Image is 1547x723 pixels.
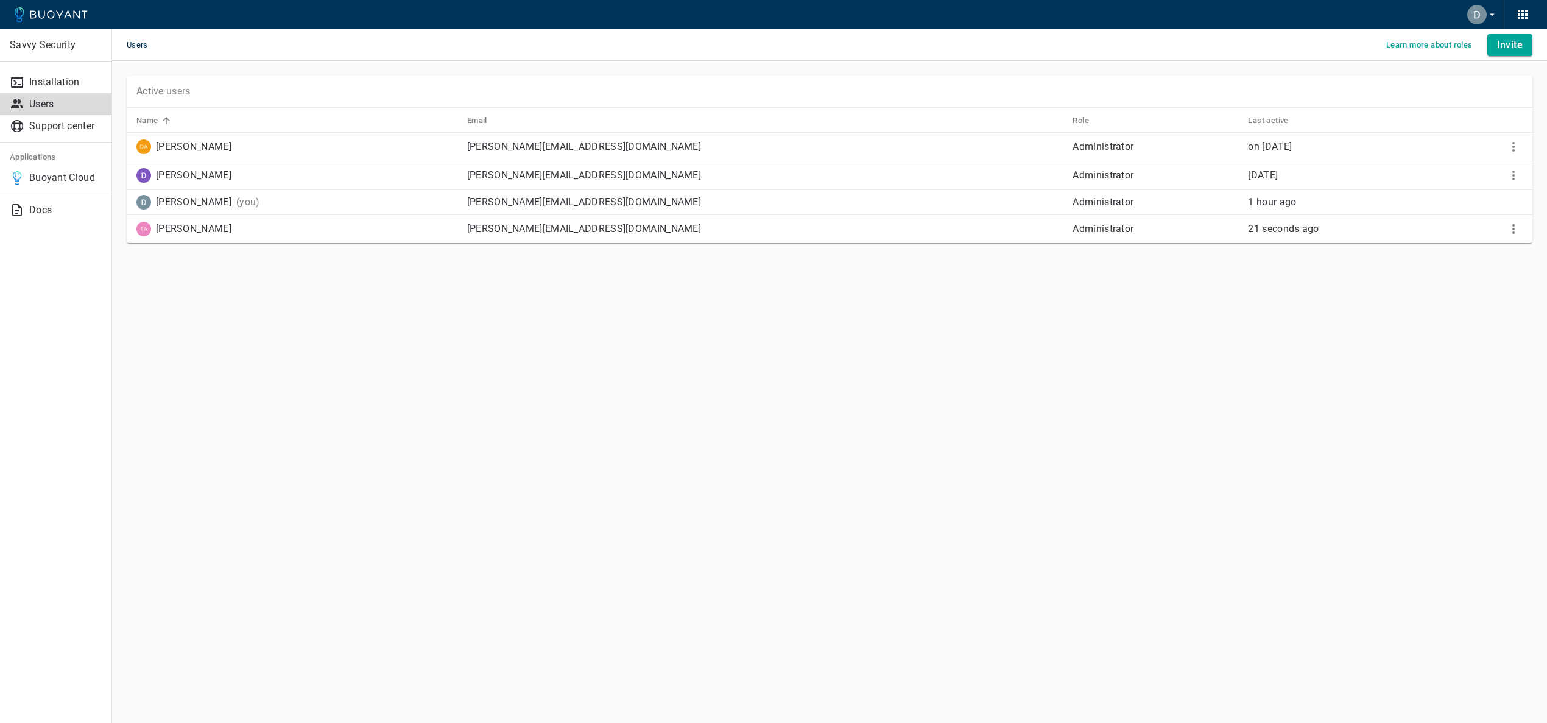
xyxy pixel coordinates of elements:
[1248,169,1278,181] relative-time: [DATE]
[467,196,1063,208] p: [PERSON_NAME][EMAIL_ADDRESS][DOMAIN_NAME]
[1248,116,1288,125] h5: Last active
[1504,166,1523,185] button: More
[10,152,102,162] h5: Applications
[1248,169,1278,181] span: Wed, 20 Aug 2025 13:13:36 GMT+3 / Wed, 20 Aug 2025 10:13:36 UTC
[136,195,151,210] img: david@unbiasedsecurity.com
[29,204,102,216] p: Docs
[1487,34,1532,56] button: Invite
[1248,196,1296,208] span: Tue, 16 Sep 2025 15:49:17 GMT+3 / Tue, 16 Sep 2025 12:49:17 UTC
[29,120,102,132] p: Support center
[136,85,191,97] p: Active users
[236,196,260,208] p: (you)
[1248,141,1292,152] span: Wed, 09 Jul 2025 12:15:30 GMT+3 / Wed, 09 Jul 2025 09:15:30 UTC
[136,168,151,183] img: david@savvy.security
[1248,223,1319,235] relative-time: 21 seconds ago
[1073,115,1105,126] span: Role
[10,39,102,51] p: Savvy Security
[1073,196,1238,208] p: Administrator
[29,76,102,88] p: Installation
[136,168,231,183] div: David Ben Zakai
[467,141,1063,153] p: [PERSON_NAME][EMAIL_ADDRESS][DOMAIN_NAME]
[1381,38,1478,50] a: Learn more about roles
[467,223,1063,235] p: [PERSON_NAME][EMAIL_ADDRESS][DOMAIN_NAME]
[1504,220,1523,238] button: More
[1248,141,1292,152] relative-time: on [DATE]
[127,29,163,61] span: Users
[136,222,151,236] img: taylor.trick@savvy.security
[136,139,231,154] div: Danny Rehelis
[1467,5,1487,24] img: David Ben-Zakai
[1073,141,1238,153] p: Administrator
[1073,116,1089,125] h5: Role
[156,169,231,182] p: [PERSON_NAME]
[1073,223,1238,235] p: Administrator
[1248,115,1304,126] span: Last active
[136,116,158,125] h5: Name
[136,222,231,236] div: Taylor Trick
[467,116,487,125] h5: Email
[1504,138,1523,156] button: More
[1248,196,1296,208] relative-time: 1 hour ago
[467,115,503,126] span: Email
[156,223,231,235] p: [PERSON_NAME]
[1497,39,1523,51] h4: Invite
[156,141,231,153] p: [PERSON_NAME]
[136,115,174,126] span: Name
[156,196,231,208] p: [PERSON_NAME]
[1248,223,1319,235] span: Tue, 16 Sep 2025 16:39:50 GMT+3 / Tue, 16 Sep 2025 13:39:50 UTC
[1386,40,1473,50] h5: Learn more about roles
[136,195,231,210] div: David Ben-Zakai
[1073,169,1238,182] p: Administrator
[467,169,1063,182] p: [PERSON_NAME][EMAIL_ADDRESS][DOMAIN_NAME]
[1381,36,1478,54] button: Learn more about roles
[29,98,102,110] p: Users
[136,139,151,154] img: danny@savvy.security
[29,172,102,184] p: Buoyant Cloud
